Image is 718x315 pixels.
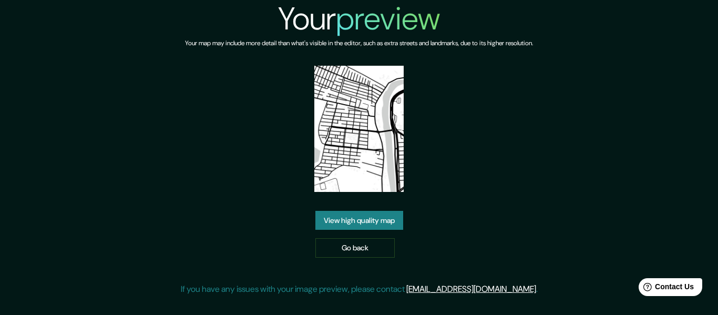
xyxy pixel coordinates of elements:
iframe: Help widget launcher [624,274,706,303]
a: View high quality map [315,211,403,230]
a: Go back [315,238,395,258]
p: If you have any issues with your image preview, please contact . [181,283,538,296]
a: [EMAIL_ADDRESS][DOMAIN_NAME] [406,283,536,294]
img: created-map-preview [314,66,404,192]
h6: Your map may include more detail than what's visible in the editor, such as extra streets and lan... [185,38,533,49]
